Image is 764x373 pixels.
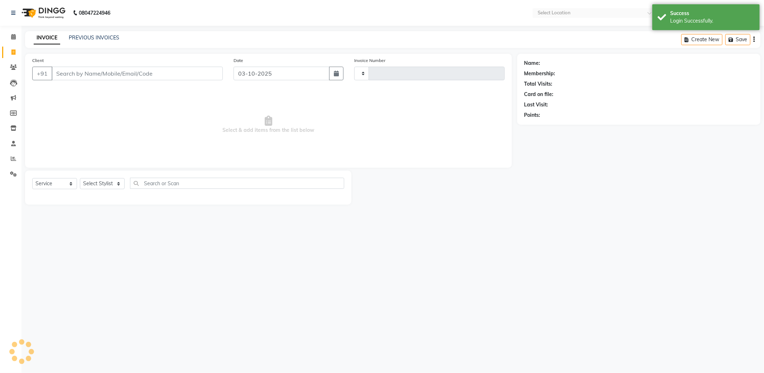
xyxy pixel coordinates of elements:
div: Card on file: [524,91,554,98]
button: Save [725,34,750,45]
img: logo [18,3,67,23]
input: Search or Scan [130,178,344,189]
label: Client [32,57,44,64]
button: +91 [32,67,52,80]
a: PREVIOUS INVOICES [69,34,119,41]
div: Points: [524,111,540,119]
label: Invoice Number [354,57,385,64]
button: Create New [681,34,722,45]
div: Login Successfully. [670,17,754,25]
input: Search by Name/Mobile/Email/Code [52,67,223,80]
div: Membership: [524,70,556,77]
span: Select & add items from the list below [32,89,505,161]
div: Success [670,10,754,17]
div: Total Visits: [524,80,553,88]
label: Date [234,57,243,64]
div: Last Visit: [524,101,548,109]
div: Select Location [538,9,571,16]
div: Name: [524,59,540,67]
a: INVOICE [34,32,60,44]
b: 08047224946 [79,3,110,23]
